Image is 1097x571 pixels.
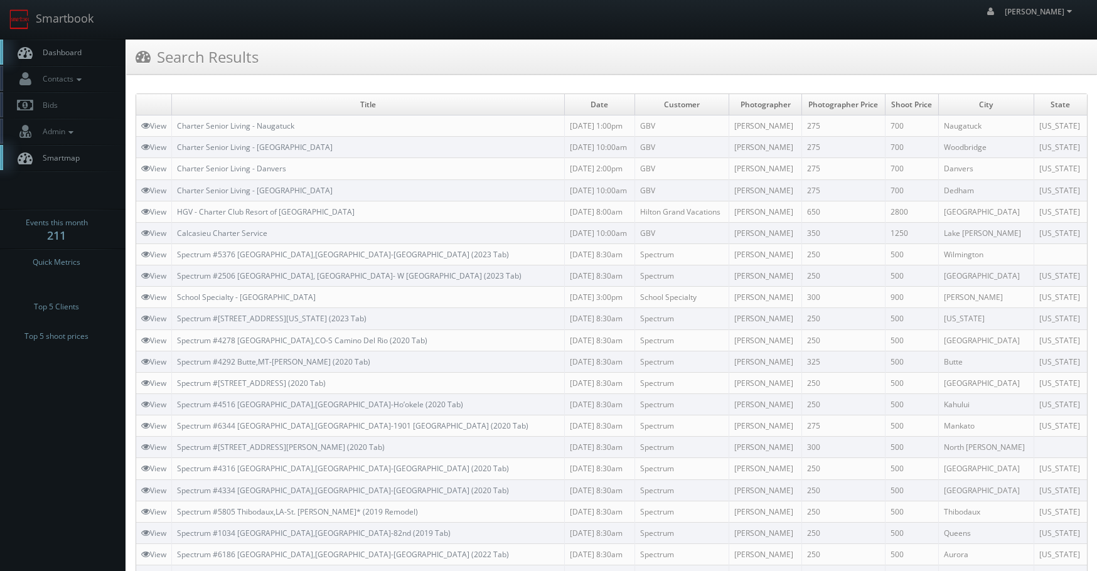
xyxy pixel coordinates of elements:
td: 275 [801,179,885,201]
td: Spectrum [634,522,729,543]
td: 700 [885,158,938,179]
span: Top 5 Clients [34,301,79,313]
td: [PERSON_NAME] [729,137,801,158]
span: Top 5 shoot prices [24,330,88,343]
a: View [141,378,166,388]
td: [US_STATE] [1034,137,1087,158]
h3: Search Results [136,46,259,68]
td: [DATE] 8:30am [564,543,634,565]
td: [US_STATE] [1034,287,1087,308]
td: Spectrum [634,329,729,351]
td: 500 [885,351,938,372]
td: [GEOGRAPHIC_DATA] [939,372,1034,393]
td: Wilmington [939,243,1034,265]
td: Naugatuck [939,115,1034,137]
td: 500 [885,522,938,543]
td: [DATE] 8:30am [564,501,634,522]
td: 250 [801,308,885,329]
td: [PERSON_NAME] [729,243,801,265]
a: Spectrum #1034 [GEOGRAPHIC_DATA],[GEOGRAPHIC_DATA]-82nd (2019 Tab) [177,528,451,538]
td: [PERSON_NAME] [729,287,801,308]
td: 700 [885,137,938,158]
td: [DATE] 8:30am [564,265,634,287]
td: [PERSON_NAME] [729,393,801,415]
td: 275 [801,415,885,437]
td: 500 [885,458,938,479]
td: 500 [885,308,938,329]
a: Spectrum #[STREET_ADDRESS][US_STATE] (2023 Tab) [177,313,367,324]
td: [US_STATE] [1034,372,1087,393]
td: [GEOGRAPHIC_DATA] [939,329,1034,351]
td: [US_STATE] [1034,522,1087,543]
span: [PERSON_NAME] [1005,6,1076,17]
td: 700 [885,115,938,137]
td: [US_STATE] [939,308,1034,329]
span: Dashboard [36,47,82,58]
td: Spectrum [634,243,729,265]
td: [DATE] 3:00pm [564,287,634,308]
a: View [141,399,166,410]
td: 500 [885,329,938,351]
td: [US_STATE] [1034,351,1087,372]
td: [US_STATE] [1034,501,1087,522]
td: [PERSON_NAME] [729,437,801,458]
td: North [PERSON_NAME] [939,437,1034,458]
td: [PERSON_NAME] [729,265,801,287]
a: View [141,549,166,560]
td: 250 [801,243,885,265]
td: [PERSON_NAME] [729,158,801,179]
td: Title [172,94,565,115]
td: 250 [801,458,885,479]
td: Woodbridge [939,137,1034,158]
td: 500 [885,415,938,437]
td: [US_STATE] [1034,393,1087,415]
td: [US_STATE] [1034,179,1087,201]
td: 500 [885,543,938,565]
td: [DATE] 1:00pm [564,115,634,137]
a: Spectrum #6344 [GEOGRAPHIC_DATA],[GEOGRAPHIC_DATA]-1901 [GEOGRAPHIC_DATA] (2020 Tab) [177,420,528,431]
td: [PERSON_NAME] [729,415,801,437]
a: View [141,142,166,152]
td: 275 [801,115,885,137]
a: View [141,206,166,217]
a: View [141,270,166,281]
a: Spectrum #6186 [GEOGRAPHIC_DATA],[GEOGRAPHIC_DATA]-[GEOGRAPHIC_DATA] (2022 Tab) [177,549,509,560]
td: [DATE] 8:30am [564,351,634,372]
td: [DATE] 8:30am [564,393,634,415]
td: City [939,94,1034,115]
a: Spectrum #5805 Thibodaux,LA-St. [PERSON_NAME]* (2019 Remodel) [177,506,418,517]
td: [US_STATE] [1034,222,1087,243]
a: View [141,335,166,346]
td: [US_STATE] [1034,543,1087,565]
td: [PERSON_NAME] [729,351,801,372]
td: Aurora [939,543,1034,565]
a: Spectrum #4516 [GEOGRAPHIC_DATA],[GEOGRAPHIC_DATA]-Ho’okele (2020 Tab) [177,399,463,410]
td: [US_STATE] [1034,265,1087,287]
a: School Specialty - [GEOGRAPHIC_DATA] [177,292,316,302]
td: Spectrum [634,372,729,393]
a: Spectrum #2506 [GEOGRAPHIC_DATA], [GEOGRAPHIC_DATA]- W [GEOGRAPHIC_DATA] (2023 Tab) [177,270,522,281]
a: Spectrum #5376 [GEOGRAPHIC_DATA],[GEOGRAPHIC_DATA]-[GEOGRAPHIC_DATA] (2023 Tab) [177,249,509,260]
td: School Specialty [634,287,729,308]
a: Spectrum #[STREET_ADDRESS] (2020 Tab) [177,378,326,388]
td: [PERSON_NAME] [729,115,801,137]
a: Charter Senior Living - Naugatuck [177,120,294,131]
a: View [141,442,166,452]
a: View [141,163,166,174]
td: Thibodaux [939,501,1034,522]
span: Contacts [36,73,85,84]
a: View [141,120,166,131]
td: 350 [801,222,885,243]
a: Spectrum #[STREET_ADDRESS][PERSON_NAME] (2020 Tab) [177,442,385,452]
td: Date [564,94,634,115]
td: 250 [801,543,885,565]
a: View [141,356,166,367]
td: Spectrum [634,265,729,287]
td: [PERSON_NAME] [729,501,801,522]
td: [DATE] 8:30am [564,308,634,329]
td: [PERSON_NAME] [939,287,1034,308]
td: [DATE] 10:00am [564,179,634,201]
td: [US_STATE] [1034,158,1087,179]
td: [DATE] 8:30am [564,479,634,501]
td: Photographer Price [801,94,885,115]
